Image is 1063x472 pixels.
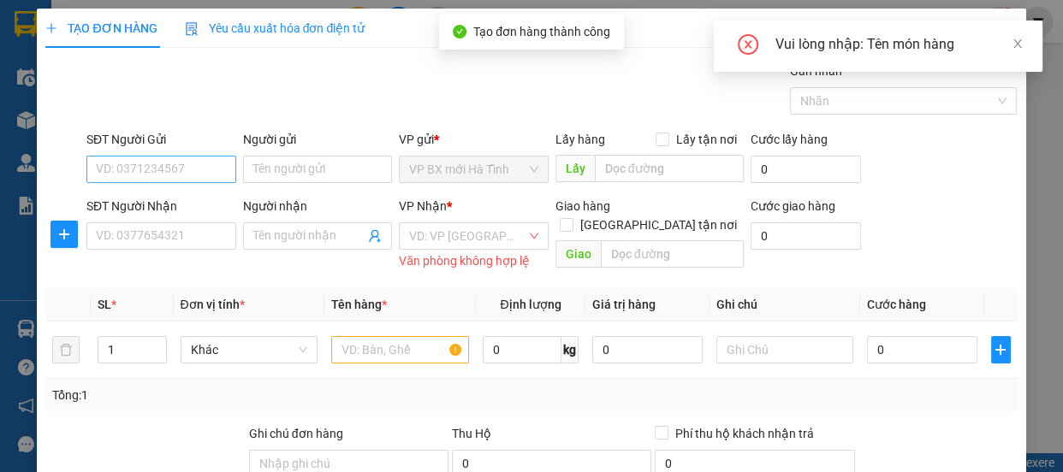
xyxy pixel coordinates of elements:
[751,156,861,183] input: Cước lấy hàng
[473,25,610,38] span: Tạo đơn hàng thành công
[669,130,744,149] span: Lấy tận nơi
[592,336,703,363] input: 0
[86,130,236,149] div: SĐT Người Gửi
[978,9,1026,56] button: Close
[751,199,835,213] label: Cước giao hàng
[50,221,78,248] button: plus
[1012,38,1024,50] span: close
[98,298,111,311] span: SL
[399,130,549,149] div: VP gửi
[555,155,595,182] span: Lấy
[52,336,80,363] button: delete
[45,21,157,35] span: TẠO ĐƠN HÀNG
[368,229,382,243] span: user-add
[561,336,579,363] span: kg
[592,298,656,311] span: Giá trị hàng
[555,199,610,213] span: Giao hàng
[409,156,538,182] span: VP BX mới Hà Tĩnh
[452,427,491,440] span: Thu Hộ
[751,133,828,146] label: Cước lấy hàng
[86,197,236,215] div: SĐT Người Nhận
[51,227,77,241] span: plus
[331,298,387,311] span: Tên hàng
[738,34,758,58] span: close-circle
[399,251,549,271] div: Văn phòng không hợp lệ
[992,343,1010,357] span: plus
[991,336,1011,363] button: plus
[191,337,308,363] span: Khác
[555,133,605,146] span: Lấy hàng
[668,424,821,443] span: Phí thu hộ khách nhận trả
[331,336,469,363] input: VD: Bàn, Ghế
[867,298,926,311] span: Cước hàng
[399,199,447,213] span: VP Nhận
[595,155,744,182] input: Dọc đường
[775,34,1022,55] div: Vui lòng nhập: Tên món hàng
[453,25,466,38] span: check-circle
[710,288,861,322] th: Ghi chú
[573,215,744,234] span: [GEOGRAPHIC_DATA] tận nơi
[500,298,561,311] span: Định lượng
[243,197,393,215] div: Người nhận
[601,240,744,268] input: Dọc đường
[185,21,365,35] span: Yêu cầu xuất hóa đơn điện tử
[52,386,412,404] div: Tổng: 1
[716,336,854,363] input: Ghi Chú
[243,130,393,149] div: Người gửi
[185,22,199,36] img: icon
[181,298,245,311] span: Đơn vị tính
[555,240,601,268] span: Giao
[249,427,343,440] label: Ghi chú đơn hàng
[751,222,861,250] input: Cước giao hàng
[45,22,57,34] span: plus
